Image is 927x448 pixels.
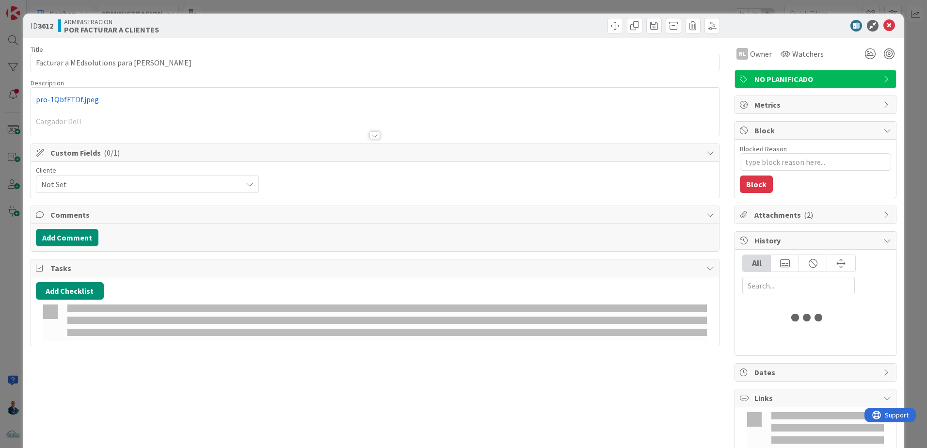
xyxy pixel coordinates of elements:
[742,277,855,294] input: Search...
[36,95,99,104] span: pro-1QbfFTDf.jpeg
[50,209,702,221] span: Comments
[736,48,748,60] div: NL
[50,147,702,159] span: Custom Fields
[20,1,44,13] span: Support
[740,176,773,193] button: Block
[104,148,120,158] span: ( 0/1 )
[804,210,813,220] span: ( 2 )
[754,99,879,111] span: Metrics
[31,79,64,87] span: Description
[31,45,43,54] label: Title
[36,229,98,246] button: Add Comment
[740,144,787,153] label: Blocked Reason
[750,48,772,60] span: Owner
[36,167,259,174] div: Cliente
[754,125,879,136] span: Block
[743,255,771,272] div: All
[792,48,824,60] span: Watchers
[754,392,879,404] span: Links
[31,54,719,71] input: type card name here...
[64,26,159,33] b: POR FACTURAR A CLIENTES
[38,21,53,31] b: 3612
[36,282,104,300] button: Add Checklist
[50,262,702,274] span: Tasks
[754,235,879,246] span: History
[41,177,237,191] span: Not Set
[754,73,879,85] span: NO PLANIFICADO
[31,20,53,32] span: ID
[64,18,159,26] span: ADMINISTRACION
[754,209,879,221] span: Attachments
[754,367,879,378] span: Dates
